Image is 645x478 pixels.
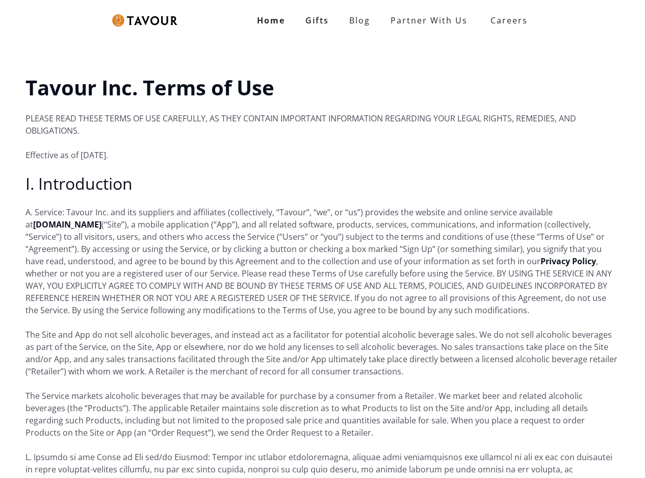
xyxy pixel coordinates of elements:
strong: Home [257,15,285,26]
a: Careers [478,6,535,35]
strong: Careers [491,10,528,31]
a: Blog [339,10,380,31]
a: Gifts [295,10,339,31]
p: A. Service: Tavour Inc. and its suppliers and affiliates (collectively, “Tavour”, “we”, or “us”) ... [25,206,620,316]
p: The Service markets alcoholic beverages that may be available for purchase by a consumer from a R... [25,390,620,439]
a: Privacy Policy [540,256,596,267]
p: The Site and App do not sell alcoholic beverages, and instead act as a facilitator for potential ... [25,329,620,378]
a: Home [247,10,295,31]
a: partner with us [380,10,478,31]
p: PLEASE READ THESE TERMS OF USE CAREFULLY, AS THEY CONTAIN IMPORTANT INFORMATION REGARDING YOUR LE... [25,112,620,137]
h2: I. Introduction [25,173,620,194]
p: Effective as of [DATE]. [25,149,620,161]
strong: Tavour Inc. Terms of Use [25,73,274,102]
a: [DOMAIN_NAME] [33,219,101,230]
